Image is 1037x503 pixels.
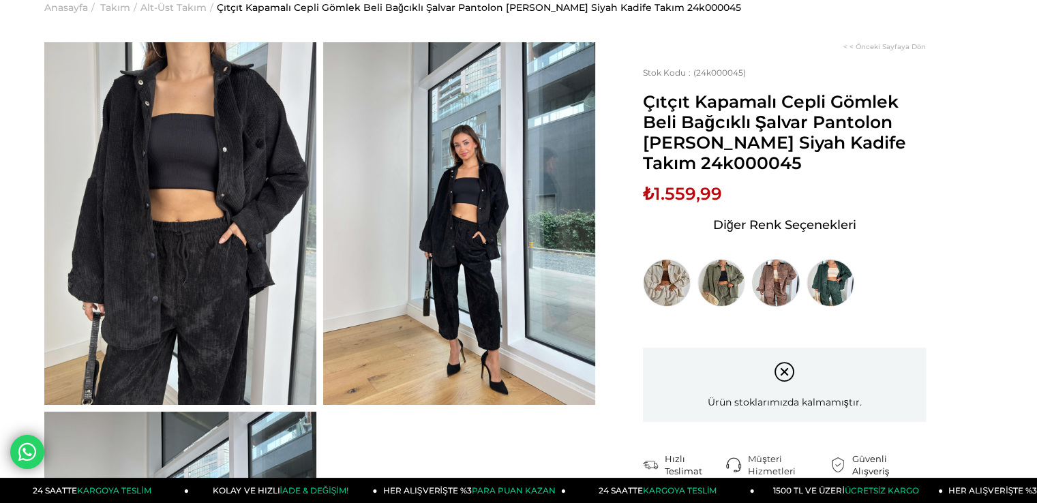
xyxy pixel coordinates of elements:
[726,457,741,472] img: call-center.png
[830,457,845,472] img: security.png
[643,457,658,472] img: shipping.png
[77,485,151,496] span: KARGOYA TESLİM
[566,478,755,503] a: 24 SAATTEKARGOYA TESLİM
[748,453,830,477] div: Müşteri Hizmetleri
[807,259,854,307] img: Çıtçıt Kapamalı Cepli Gömlek Beli Bağcıklı Şalvar Pantolon Dante Kadın Zümrüt Kadife Takım 24k000045
[378,478,567,503] a: HER ALIŞVERİŞTE %3PARA PUAN KAZAN
[643,91,926,173] span: Çıtçıt Kapamalı Cepli Gömlek Beli Bağcıklı Şalvar Pantolon [PERSON_NAME] Siyah Kadife Takım 24k00...
[697,259,745,307] img: Çıtçıt Kapamalı Cepli Gömlek Beli Bağcıklı Şalvar Pantolon Dante Kadın Haki Kadife Takım 24k000045
[752,259,800,307] img: Çıtçıt Kapamalı Cepli Gömlek Beli Bağcıklı Şalvar Pantolon Dante Kadın Kahve Kadife Takım 24k000045
[643,485,717,496] span: KARGOYA TESLİM
[472,485,556,496] span: PARA PUAN KAZAN
[1,478,190,503] a: 24 SAATTEKARGOYA TESLİM
[852,453,926,477] div: Güvenli Alışveriş
[643,67,693,78] span: Stok Kodu
[843,42,926,51] a: < < Önceki Sayfaya Dön
[44,42,316,405] img: Dante takım 24k000045
[713,214,856,236] span: Diğer Renk Seçenekleri
[189,478,378,503] a: KOLAY VE HIZLIİADE & DEĞİŞİM!
[643,259,691,307] img: Çıtçıt Kapamalı Cepli Gömlek Beli Bağcıklı Şalvar Pantolon Dante Kadın Bej Kadife Takım 24k000045
[643,348,926,422] div: Ürün stoklarımızda kalmamıştır.
[280,485,348,496] span: İADE & DEĞİŞİM!
[643,183,722,204] span: ₺1.559,99
[643,67,746,78] span: (24k000045)
[755,478,944,503] a: 1500 TL VE ÜZERİÜCRETSİZ KARGO
[845,485,919,496] span: ÜCRETSİZ KARGO
[323,42,595,405] img: Dante takım 24k000045
[665,453,726,477] div: Hızlı Teslimat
